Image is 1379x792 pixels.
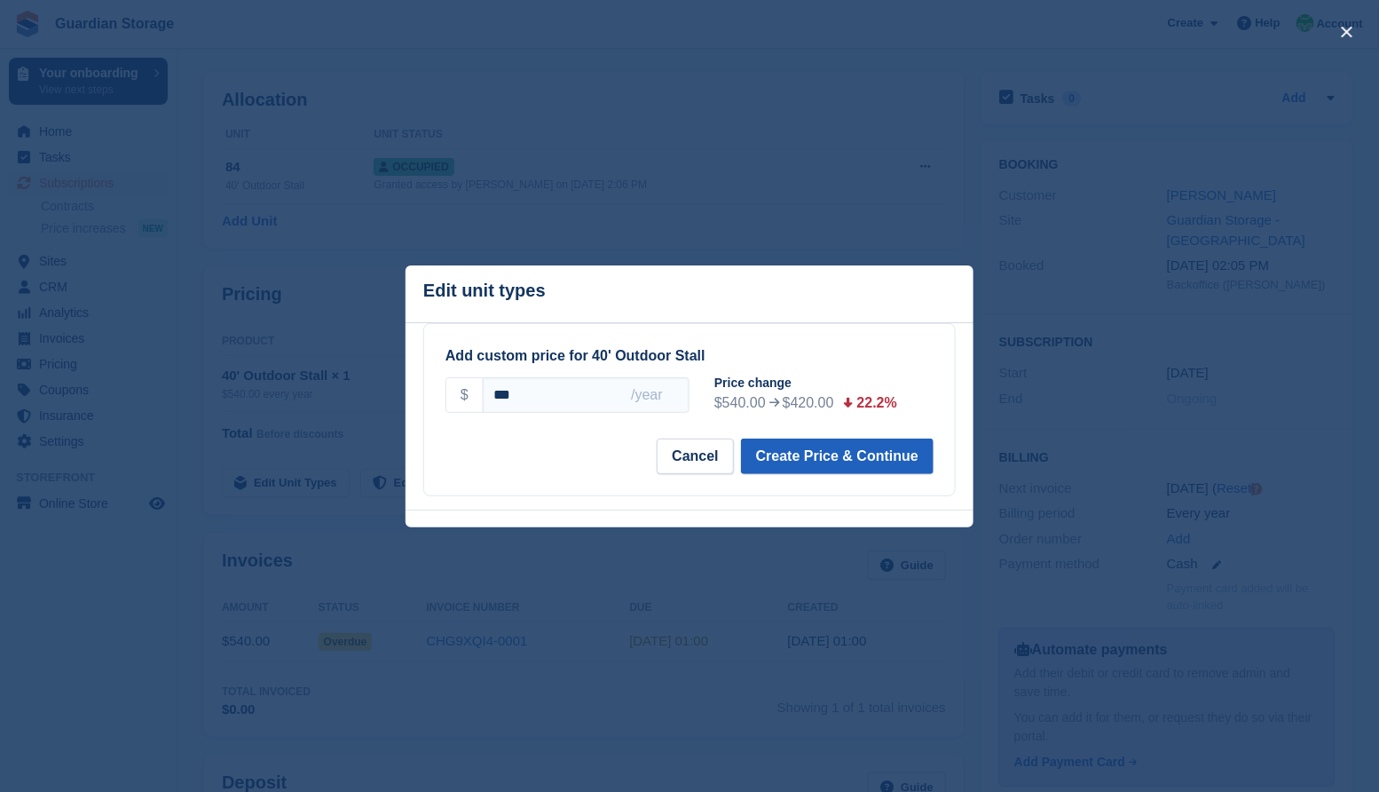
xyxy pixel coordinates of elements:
button: Create Price & Continue [741,439,934,474]
div: $420.00 [783,392,834,414]
p: Edit unit types [423,281,546,301]
button: close [1333,18,1361,46]
div: Add custom price for 40' Outdoor Stall [445,345,934,367]
button: Cancel [657,439,733,474]
div: Price change [714,374,948,392]
div: 22.2% [857,392,897,414]
div: $540.00 [714,392,766,414]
